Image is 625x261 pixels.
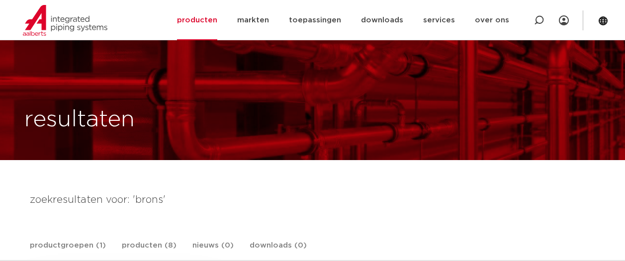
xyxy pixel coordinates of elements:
[122,240,177,261] a: producten (8)
[250,240,307,261] a: downloads (0)
[24,104,135,136] h1: resultaten
[30,192,596,208] h4: zoekresultaten voor: 'brons'
[192,240,234,261] a: nieuws (0)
